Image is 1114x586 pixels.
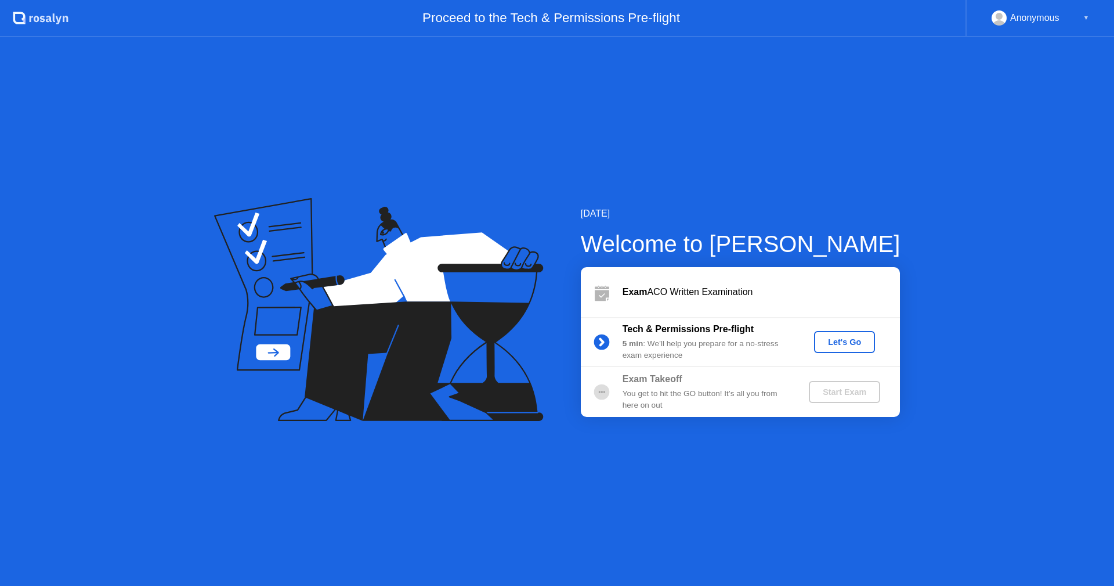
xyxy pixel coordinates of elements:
div: ACO Written Examination [623,285,900,299]
div: Let's Go [819,337,870,347]
div: Welcome to [PERSON_NAME] [581,227,900,261]
div: [DATE] [581,207,900,221]
div: Anonymous [1010,10,1059,26]
div: ▼ [1083,10,1089,26]
div: You get to hit the GO button! It’s all you from here on out [623,388,790,412]
div: : We’ll help you prepare for a no-stress exam experience [623,338,790,362]
div: Start Exam [813,387,876,397]
b: 5 min [623,339,643,348]
b: Tech & Permissions Pre-flight [623,324,754,334]
b: Exam Takeoff [623,374,682,384]
b: Exam [623,287,648,297]
button: Let's Go [814,331,875,353]
button: Start Exam [809,381,880,403]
